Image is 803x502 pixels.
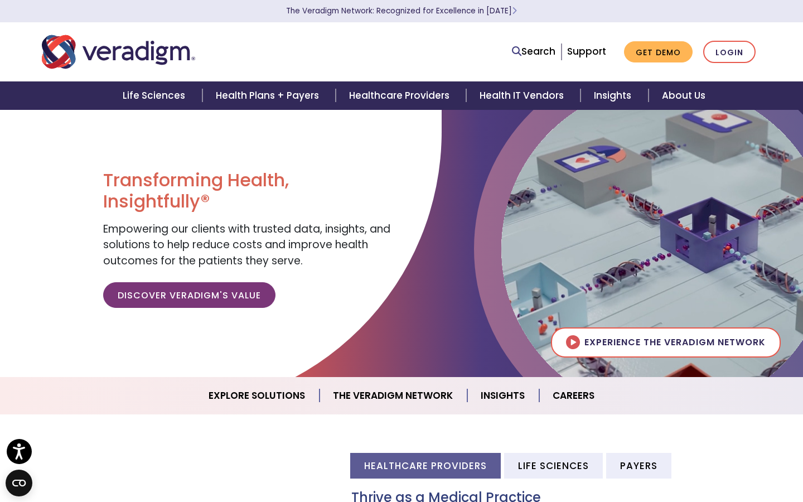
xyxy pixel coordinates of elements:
[42,33,195,70] img: Veradigm logo
[512,44,555,59] a: Search
[581,81,648,110] a: Insights
[103,221,390,268] span: Empowering our clients with trusted data, insights, and solutions to help reduce costs and improv...
[202,81,336,110] a: Health Plans + Payers
[567,45,606,58] a: Support
[539,382,608,410] a: Careers
[512,6,517,16] span: Learn More
[624,41,693,63] a: Get Demo
[286,6,517,16] a: The Veradigm Network: Recognized for Excellence in [DATE]Learn More
[195,382,320,410] a: Explore Solutions
[109,81,202,110] a: Life Sciences
[504,453,603,478] li: Life Sciences
[350,453,501,478] li: Healthcare Providers
[649,81,719,110] a: About Us
[336,81,466,110] a: Healthcare Providers
[703,41,756,64] a: Login
[606,453,671,478] li: Payers
[466,81,581,110] a: Health IT Vendors
[103,170,393,213] h1: Transforming Health, Insightfully®
[467,382,539,410] a: Insights
[6,470,32,496] button: Open CMP widget
[103,282,275,308] a: Discover Veradigm's Value
[320,382,467,410] a: The Veradigm Network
